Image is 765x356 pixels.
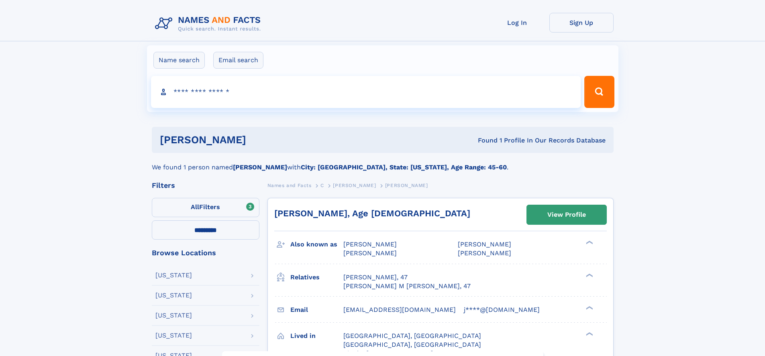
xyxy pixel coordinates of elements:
a: Names and Facts [267,180,312,190]
span: [PERSON_NAME] [333,183,376,188]
h1: [PERSON_NAME] [160,135,362,145]
h3: Also known as [290,238,343,251]
div: [US_STATE] [155,312,192,319]
div: Browse Locations [152,249,259,256]
a: [PERSON_NAME], Age [DEMOGRAPHIC_DATA] [274,208,470,218]
span: [PERSON_NAME] [385,183,428,188]
a: [PERSON_NAME] M [PERSON_NAME], 47 [343,282,471,291]
h3: Email [290,303,343,317]
div: ❯ [584,273,594,278]
input: search input [151,76,581,108]
span: [PERSON_NAME] [343,240,397,248]
div: ❯ [584,240,594,245]
label: Filters [152,198,259,217]
div: ❯ [584,305,594,310]
span: C [320,183,324,188]
img: Logo Names and Facts [152,13,267,35]
a: Sign Up [549,13,614,33]
a: [PERSON_NAME], 47 [343,273,408,282]
div: Found 1 Profile In Our Records Database [362,136,606,145]
span: [EMAIL_ADDRESS][DOMAIN_NAME] [343,306,456,313]
a: [PERSON_NAME] [333,180,376,190]
div: [US_STATE] [155,292,192,299]
div: ❯ [584,331,594,336]
div: [US_STATE] [155,332,192,339]
b: City: [GEOGRAPHIC_DATA], State: [US_STATE], Age Range: 45-60 [301,163,507,171]
h3: Relatives [290,271,343,284]
b: [PERSON_NAME] [233,163,287,171]
a: Log In [485,13,549,33]
a: View Profile [527,205,606,224]
a: C [320,180,324,190]
span: [GEOGRAPHIC_DATA], [GEOGRAPHIC_DATA] [343,332,481,340]
div: We found 1 person named with . [152,153,614,172]
span: [PERSON_NAME] [458,249,511,257]
label: Email search [213,52,263,69]
span: All [191,203,199,211]
div: View Profile [547,205,586,224]
span: [PERSON_NAME] [458,240,511,248]
h3: Lived in [290,329,343,343]
div: Filters [152,182,259,189]
button: Search Button [584,76,614,108]
label: Name search [153,52,205,69]
span: [GEOGRAPHIC_DATA], [GEOGRAPHIC_DATA] [343,341,481,348]
span: [PERSON_NAME] [343,249,397,257]
div: [US_STATE] [155,272,192,279]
